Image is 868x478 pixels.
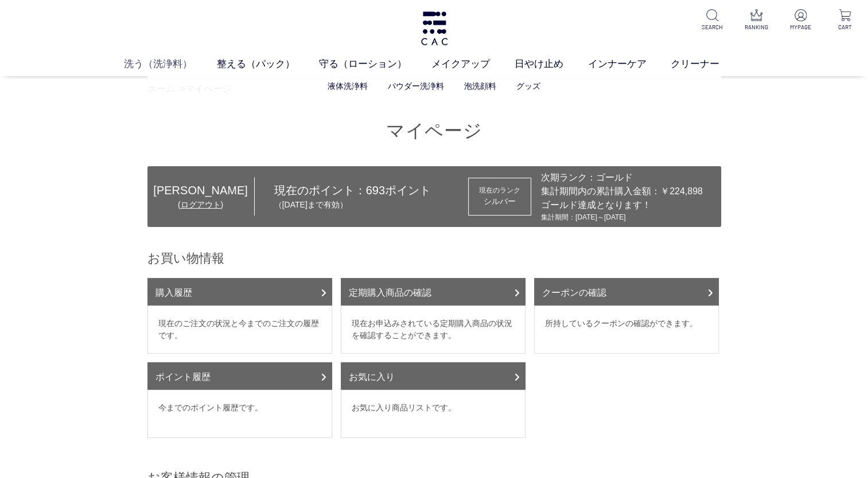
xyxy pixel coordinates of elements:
div: 集計期間内の累計購入金額：￥224,898 [541,185,703,198]
h2: お買い物情報 [147,250,721,267]
div: 次期ランク：ゴールド [541,171,703,185]
a: SEARCH [698,9,726,32]
a: クーポンの確認 [534,278,719,305]
div: ゴールド達成となります！ [541,198,703,212]
a: パウダー洗浄料 [388,81,444,91]
dd: 今までのポイント履歴です。 [147,390,332,438]
dd: 現在のご注文の状況と今までのご注文の履歴です。 [147,305,332,354]
a: メイクアップ [431,57,515,72]
a: ポイント履歴 [147,362,332,390]
div: [PERSON_NAME] [147,182,254,199]
a: CART [831,9,859,32]
p: CART [831,23,859,32]
a: グッズ [516,81,540,91]
dd: お気に入り商品リストです。 [341,390,526,438]
div: 現在のポイント： ポイント [255,182,456,211]
div: ( ) [147,199,254,211]
a: 日やけ止め [515,57,588,72]
a: 守る（ローション） [319,57,431,72]
a: インナーケア [588,57,671,72]
a: 購入履歴 [147,278,332,305]
p: RANKING [742,23,770,32]
p: SEARCH [698,23,726,32]
a: 液体洗浄料 [328,81,368,91]
p: （[DATE]まで有効） [274,199,456,211]
h1: マイページ [147,119,721,143]
dd: 現在お申込みされている定期購入商品の状況を確認することができます。 [341,305,526,354]
a: 洗う（洗浄料） [124,57,217,72]
dt: 現在のランク [479,185,520,195]
a: 泡洗顔料 [464,81,496,91]
a: 定期購入商品の確認 [341,278,526,305]
a: MYPAGE [787,9,815,32]
div: シルバー [479,195,520,207]
a: ログアウト [181,200,221,209]
a: クリーナー [671,57,744,72]
div: 集計期間：[DATE]～[DATE] [541,212,703,222]
img: logo [419,11,449,45]
a: RANKING [742,9,770,32]
span: 693 [366,184,385,197]
a: お気に入り [341,362,526,390]
dd: 所持しているクーポンの確認ができます。 [534,305,719,354]
p: MYPAGE [787,23,815,32]
a: 整える（パック） [217,57,320,72]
